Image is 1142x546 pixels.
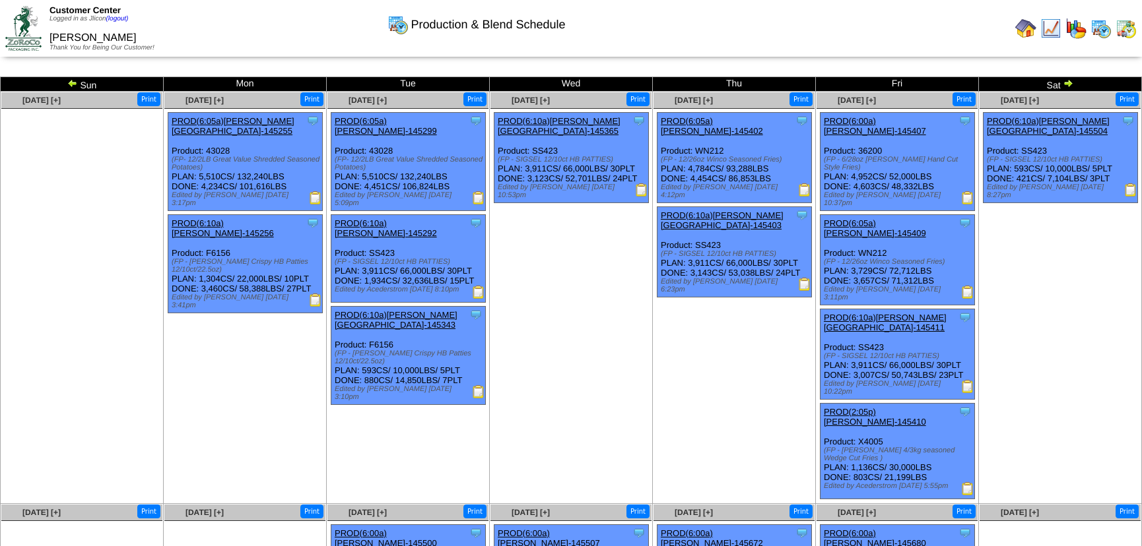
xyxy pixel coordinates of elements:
[172,116,294,136] a: PROD(6:05a)[PERSON_NAME][GEOGRAPHIC_DATA]-145255
[958,311,972,324] img: Tooltip
[987,183,1137,199] div: Edited by [PERSON_NAME] [DATE] 8:27pm
[387,14,409,35] img: calendarprod.gif
[675,508,713,517] a: [DATE] [+]
[987,116,1110,136] a: PROD(6:10a)[PERSON_NAME][GEOGRAPHIC_DATA]-145504
[1122,114,1135,127] img: Tooltip
[661,278,811,293] div: Edited by [PERSON_NAME] [DATE] 6:23pm
[172,156,322,171] div: (FP- 12/2LB Great Value Shredded Seasoned Potatoes)
[958,405,972,418] img: Tooltip
[472,191,485,204] img: Production Report
[335,385,485,401] div: Edited by [PERSON_NAME] [DATE] 3:10pm
[1063,78,1073,88] img: arrowright.gif
[984,113,1138,203] div: Product: SS423 PLAN: 593CS / 10,000LBS / 5PLT DONE: 421CS / 7,104LBS / 3PLT
[172,218,274,238] a: PROD(6:10a)[PERSON_NAME]-145256
[961,191,974,204] img: Production Report
[411,18,565,32] span: Production & Blend Schedule
[661,156,811,164] div: (FP - 12/26oz Winco Seasoned Fries)
[821,309,975,400] div: Product: SS423 PLAN: 3,911CS / 66,000LBS / 30PLT DONE: 3,007CS / 50,743LBS / 23PLT
[958,114,972,127] img: Tooltip
[1116,18,1137,39] img: calendarinout.gif
[300,504,323,518] button: Print
[635,183,648,197] img: Production Report
[632,114,646,127] img: Tooltip
[798,278,811,291] img: Production Report
[798,183,811,197] img: Production Report
[824,352,974,360] div: (FP - SIGSEL 12/10ct HB PATTIES)
[469,308,483,321] img: Tooltip
[472,385,485,398] img: Production Report
[824,191,974,207] div: Edited by [PERSON_NAME] [DATE] 10:37pm
[185,96,224,105] a: [DATE] [+]
[469,216,483,229] img: Tooltip
[824,446,974,462] div: (FP - [PERSON_NAME] 4/3kg seasoned Wedge Cut Fries )
[953,504,976,518] button: Print
[961,286,974,299] img: Production Report
[335,258,485,266] div: (FP - SIGSEL 12/10ct HB PATTIES)
[838,96,876,105] a: [DATE] [+]
[306,114,319,127] img: Tooltip
[331,215,486,303] div: Product: SS423 PLAN: 3,911CS / 66,000LBS / 30PLT DONE: 1,934CS / 32,636LBS / 15PLT
[958,526,972,539] img: Tooltip
[632,526,646,539] img: Tooltip
[824,258,974,266] div: (FP - 12/26oz Winco Seasoned Fries)
[164,77,327,92] td: Mon
[661,210,784,230] a: PROD(6:10a)[PERSON_NAME][GEOGRAPHIC_DATA]-145403
[106,15,129,22] a: (logout)
[349,96,387,105] a: [DATE] [+]
[498,156,648,164] div: (FP - SIGSEL 12/10ct HB PATTIES)
[795,114,809,127] img: Tooltip
[5,6,42,50] img: ZoRoCo_Logo(Green%26Foil)%20jpg.webp
[838,508,876,517] a: [DATE] [+]
[795,208,809,222] img: Tooltip
[1015,18,1036,39] img: home.gif
[824,380,974,396] div: Edited by [PERSON_NAME] [DATE] 10:22pm
[821,404,975,499] div: Product: X4005 PLAN: 1,136CS / 30,000LBS DONE: 803CS / 21,199LBS
[626,92,650,106] button: Print
[469,526,483,539] img: Tooltip
[824,482,974,490] div: Edited by Acederstrom [DATE] 5:55pm
[172,293,322,309] div: Edited by [PERSON_NAME] [DATE] 3:41pm
[821,215,975,305] div: Product: WN212 PLAN: 3,729CS / 72,712LBS DONE: 3,657CS / 71,312LBS
[816,77,979,92] td: Fri
[335,310,457,330] a: PROD(6:10a)[PERSON_NAME][GEOGRAPHIC_DATA]-145343
[67,78,78,88] img: arrowleft.gif
[22,508,61,517] a: [DATE] [+]
[335,218,437,238] a: PROD(6:10a)[PERSON_NAME]-145292
[1116,504,1139,518] button: Print
[472,286,485,299] img: Production Report
[300,92,323,106] button: Print
[309,293,322,307] img: Production Report
[463,92,487,106] button: Print
[50,15,129,22] span: Logged in as Jlicon
[1091,18,1112,39] img: calendarprod.gif
[1001,96,1039,105] a: [DATE] [+]
[961,482,974,495] img: Production Report
[824,218,926,238] a: PROD(6:05a)[PERSON_NAME]-145409
[1001,508,1039,517] span: [DATE] [+]
[675,96,713,105] a: [DATE] [+]
[22,96,61,105] a: [DATE] [+]
[1116,92,1139,106] button: Print
[469,114,483,127] img: Tooltip
[172,258,322,274] div: (FP - [PERSON_NAME] Crispy HB Patties 12/10ct/22.5oz)
[958,216,972,229] img: Tooltip
[661,250,811,258] div: (FP - SIGSEL 12/10ct HB PATTIES)
[306,216,319,229] img: Tooltip
[821,113,975,211] div: Product: 36200 PLAN: 4,952CS / 52,000LBS DONE: 4,603CS / 48,332LBS
[657,207,812,297] div: Product: SS423 PLAN: 3,911CS / 66,000LBS / 30PLT DONE: 3,143CS / 53,038LBS / 24PLT
[50,32,137,44] span: [PERSON_NAME]
[137,504,160,518] button: Print
[512,508,550,517] a: [DATE] [+]
[1065,18,1087,39] img: graph.gif
[494,113,649,203] div: Product: SS423 PLAN: 3,911CS / 66,000LBS / 30PLT DONE: 3,123CS / 52,701LBS / 24PLT
[987,156,1137,164] div: (FP - SIGSEL 12/10ct HB PATTIES)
